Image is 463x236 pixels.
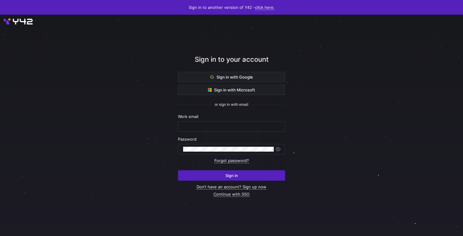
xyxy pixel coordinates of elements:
[208,87,255,92] span: Sign in with Microsoft
[178,170,285,181] button: Sign in
[178,137,197,142] span: Password
[215,102,248,107] span: or sign in with email
[178,54,285,72] div: Sign in to your account
[225,173,238,178] span: Sign in
[197,184,266,190] a: Don’t have an account? Sign up now
[214,158,249,163] a: Forgot password?
[178,72,285,82] button: Sign in with Google
[213,192,250,197] a: Continue with SSO
[255,5,275,10] a: click here.
[178,114,198,119] span: Work email
[178,85,285,95] button: Sign in with Microsoft
[210,75,253,79] span: Sign in with Google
